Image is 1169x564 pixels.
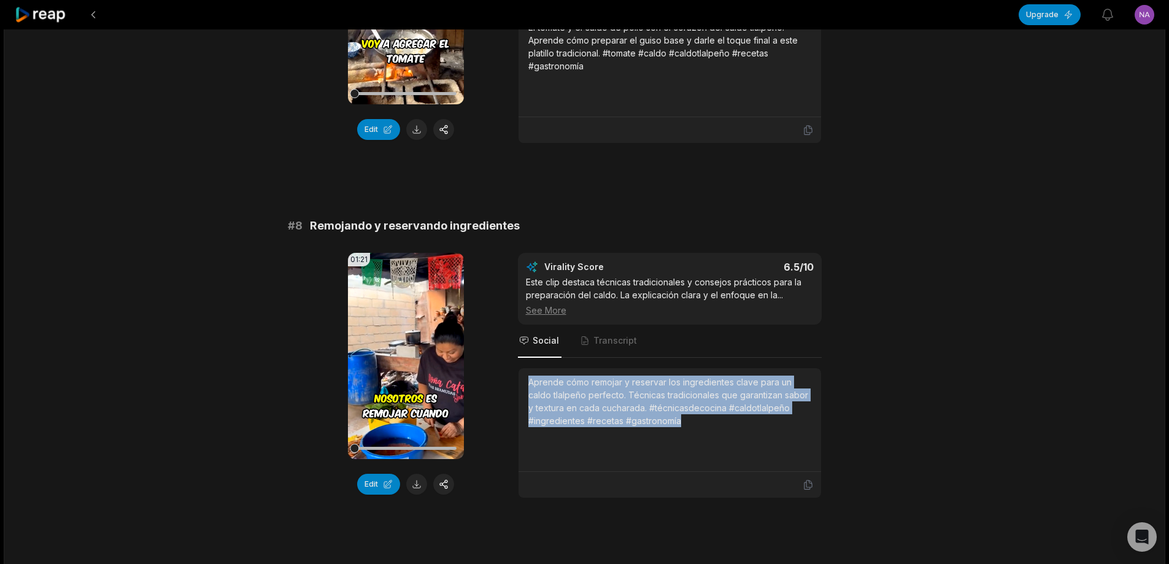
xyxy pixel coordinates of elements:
[518,325,822,358] nav: Tabs
[357,474,400,495] button: Edit
[1019,4,1081,25] button: Upgrade
[357,119,400,140] button: Edit
[528,376,811,427] div: Aprende cómo remojar y reservar los ingredientes clave para un caldo tlalpeño perfecto. Técnicas ...
[310,217,520,234] span: Remojando y reservando ingredientes
[1127,522,1157,552] div: Open Intercom Messenger
[526,276,814,317] div: Este clip destaca técnicas tradicionales y consejos prácticos para la preparación del caldo. La e...
[593,334,637,347] span: Transcript
[528,21,811,72] div: El tomate y el caldo de pollo son el corazón del caldo tlalpeño. Aprende cómo preparar el guiso b...
[544,261,676,273] div: Virality Score
[288,217,303,234] span: # 8
[533,334,559,347] span: Social
[348,253,464,459] video: Your browser does not support mp4 format.
[526,304,814,317] div: See More
[682,261,814,273] div: 6.5 /10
